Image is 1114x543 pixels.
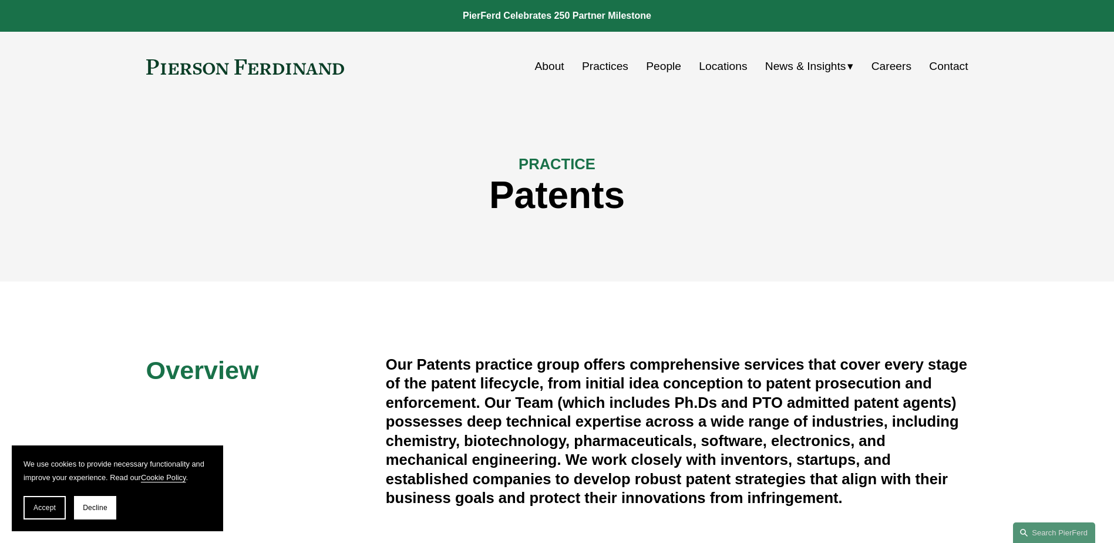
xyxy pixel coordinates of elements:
span: PRACTICE [519,156,595,172]
h1: Patents [146,174,968,217]
button: Accept [23,496,66,519]
button: Decline [74,496,116,519]
a: folder dropdown [765,55,854,78]
a: Cookie Policy [141,473,186,482]
span: Overview [146,356,259,384]
a: Careers [871,55,911,78]
a: Locations [699,55,747,78]
section: Cookie banner [12,445,223,531]
a: People [646,55,681,78]
h4: Our Patents practice group offers comprehensive services that cover every stage of the patent lif... [386,355,968,508]
a: About [535,55,564,78]
p: We use cookies to provide necessary functionality and improve your experience. Read our . [23,457,211,484]
span: Accept [33,504,56,512]
a: Practices [582,55,628,78]
a: Search this site [1013,522,1095,543]
span: Decline [83,504,107,512]
a: Contact [929,55,968,78]
span: News & Insights [765,56,846,77]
